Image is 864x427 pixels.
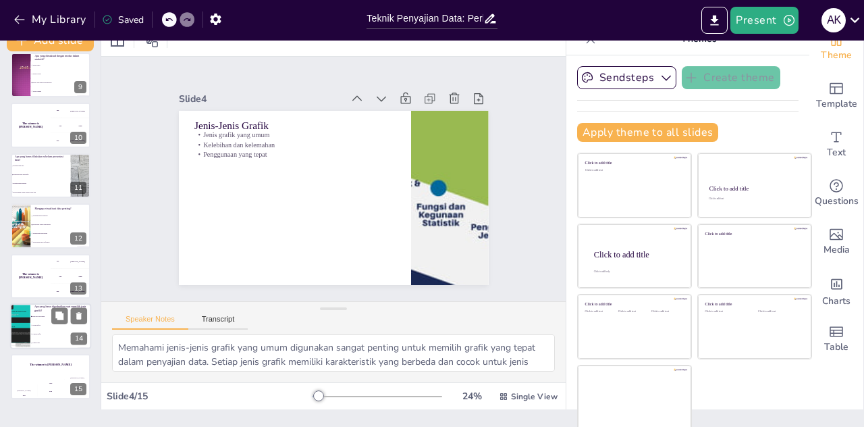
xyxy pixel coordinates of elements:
[34,54,86,61] p: Apa yang dimaksud dengan modus dalam statistik?
[367,9,483,28] input: Insert title
[34,305,87,312] p: Apa yang harus diperhatikan saat memilih jenis grafik?
[102,14,144,26] div: Saved
[33,91,90,92] span: Nilai terendah
[194,130,396,140] p: Jenis grafik yang umum
[13,182,70,184] span: Mengandalkan ingatan
[32,342,90,344] span: Jumlah data
[11,53,90,97] div: 9
[705,231,802,236] div: Click to add title
[730,7,798,34] button: Present
[577,66,676,89] button: Sendsteps
[823,243,850,257] span: Media
[51,118,90,133] div: 200
[32,316,90,318] span: Jenis data dan pesan
[809,315,863,363] div: Add a table
[112,315,188,330] button: Speaker Notes
[38,384,64,399] div: 200
[107,390,313,403] div: Slide 4 / 15
[809,266,863,315] div: Add charts and graphs
[809,120,863,169] div: Add text boxes
[585,310,616,313] div: Click to add text
[809,72,863,120] div: Add ready made slides
[78,124,82,126] div: Jaap
[194,118,396,132] p: Jenis-Jenis Grafik
[11,392,37,399] div: 100
[11,363,90,367] h4: The winner is [PERSON_NAME]
[51,103,90,118] div: 100
[70,232,86,245] div: 12
[10,303,91,349] div: 14
[822,294,850,309] span: Charts
[51,133,90,148] div: 300
[51,254,90,269] div: 100
[194,149,396,159] p: Penggunaan yang tepat
[11,354,90,399] div: 15
[33,224,90,226] span: Membantu dalam pemahaman
[194,140,396,149] p: Kelebihan dan kelemahan
[64,379,90,399] div: 300
[112,334,555,372] textarea: Memahami jenis-jenis grafik yang umum digunakan sangat penting untuk memilih grafik yang tepat da...
[815,194,859,209] span: Questions
[577,123,718,142] button: Apply theme to all slides
[74,81,86,93] div: 9
[821,8,846,32] div: A K
[594,270,679,273] div: Click to add body
[71,332,87,345] div: 14
[651,310,682,313] div: Click to add text
[33,73,90,74] span: Nilai rata-rata
[618,310,649,313] div: Click to add text
[758,310,801,313] div: Click to add text
[585,302,682,307] div: Click to add title
[11,390,37,392] div: [PERSON_NAME]
[51,284,90,299] div: 300
[709,198,799,201] div: Click to add text
[71,307,87,324] button: Delete Slide
[585,169,682,172] div: Click to add text
[11,122,51,128] h4: The winner is [PERSON_NAME]
[70,132,86,144] div: 10
[821,48,852,63] span: Theme
[827,145,846,160] span: Text
[13,174,70,175] span: Memeriksa data dan grafik
[78,275,82,277] div: Jaap
[585,161,682,166] div: Click to add title
[809,218,863,266] div: Add images, graphics, shapes or video
[709,185,799,192] div: Click to add title
[38,382,64,384] div: Jaap
[824,340,848,355] span: Table
[11,153,90,198] div: 11
[809,23,863,72] div: Change the overall theme
[51,269,90,284] div: 200
[11,272,51,279] h4: The winner is [PERSON_NAME]
[34,207,86,211] p: Mengapa visualisasi data penting?
[33,82,90,83] span: Nilai yang paling sering muncul
[70,383,86,395] div: 15
[7,30,94,51] button: Add slide
[809,169,863,218] div: Get real-time input from your audience
[33,65,90,66] span: Nilai tengah
[33,216,90,217] span: Membingungkan audiens
[13,191,70,193] span: Menyerahkan semua kepada orang lain
[32,333,90,335] span: Ukuran grafik
[705,310,748,313] div: Click to add text
[511,391,558,402] span: Single View
[32,324,90,326] span: Warna grafik
[70,182,86,194] div: 11
[33,232,90,234] span: Mengurangi keterbacaan
[70,282,86,295] div: 13
[456,390,488,403] div: 24 %
[816,97,857,111] span: Template
[179,93,343,105] div: Slide 4
[188,315,248,330] button: Transcript
[705,302,802,307] div: Click to add title
[33,241,90,243] span: Menyembunyikan informasi
[594,249,680,259] div: Click to add title
[821,7,846,34] button: A K
[64,377,90,379] div: [PERSON_NAME]
[11,203,90,248] div: 12
[701,7,728,34] button: Export to PowerPoint
[11,103,90,147] div: 10
[11,254,90,299] div: 13
[682,66,780,89] button: Create theme
[15,155,67,162] p: Apa yang harus dilakukan sebelum presentasi data?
